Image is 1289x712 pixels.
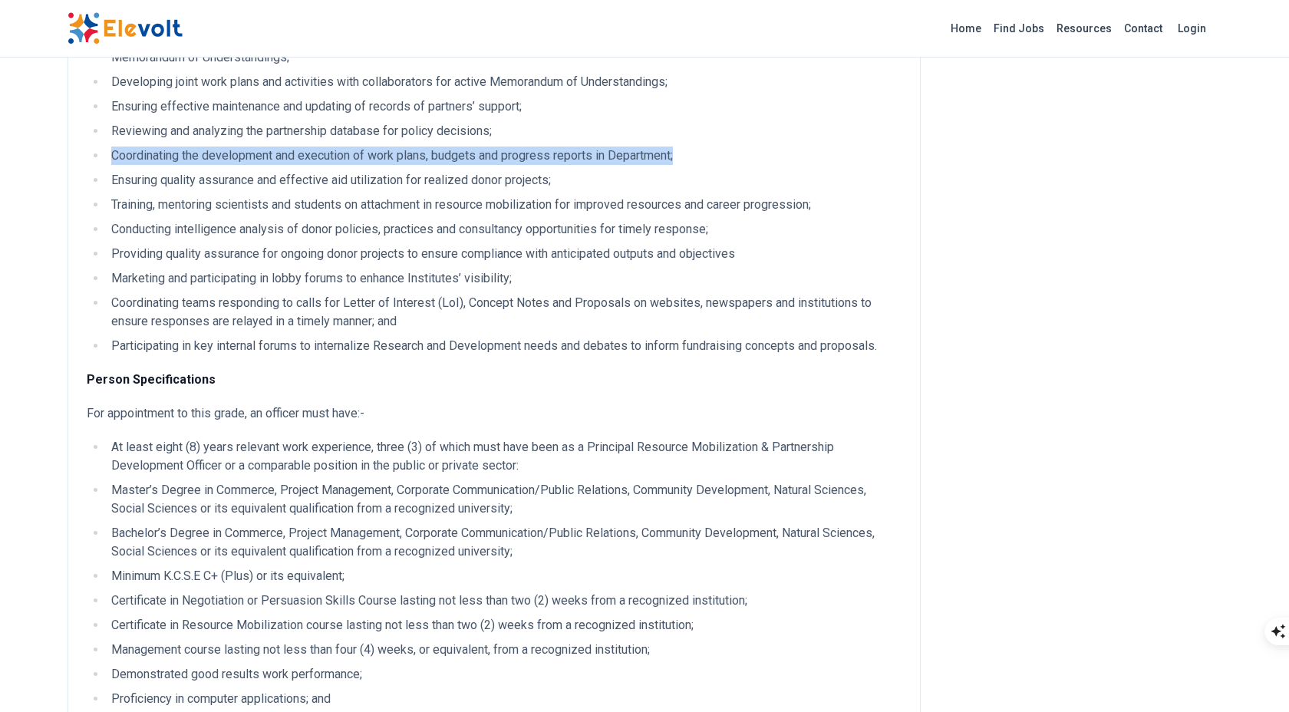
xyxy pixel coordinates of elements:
[1118,16,1169,41] a: Contact
[107,641,902,659] li: Management course lasting not less than four (4) weeks, or equivalent, from a recognized institut...
[68,12,183,44] img: Elevolt
[107,171,902,190] li: Ensuring quality assurance and effective aid utilization for realized donor projects;
[944,16,987,41] a: Home
[107,147,902,165] li: Coordinating the development and execution of work plans, budgets and progress reports in Departm...
[1212,638,1289,712] iframe: Chat Widget
[107,269,902,288] li: Marketing and participating in lobby forums to enhance Institutes’ visibility;
[107,196,902,214] li: Training, mentoring scientists and students on attachment in resource mobilization for improved r...
[87,372,216,387] strong: Person Specifications
[107,294,902,331] li: Coordinating teams responding to calls for Letter of Interest (LoI), Concept Notes and Proposals ...
[1169,13,1215,44] a: Login
[107,73,902,91] li: Developing joint work plans and activities with collaborators for active Memorandum of Understand...
[107,245,902,263] li: Providing quality assurance for ongoing donor projects to ensure compliance with anticipated outp...
[107,665,902,684] li: Demonstrated good results work performance;
[107,481,902,518] li: Master’s Degree in Commerce, Project Management, Corporate Communication/Public Relations, Commun...
[1050,16,1118,41] a: Resources
[107,524,902,561] li: Bachelor’s Degree in Commerce, Project Management, Corporate Communication/Public Relations, Comm...
[107,567,902,585] li: Minimum K.C.S.E C+ (Plus) or its equivalent;
[107,97,902,116] li: Ensuring effective maintenance and updating of records of partners’ support;
[987,16,1050,41] a: Find Jobs
[107,122,902,140] li: Reviewing and analyzing the partnership database for policy decisions;
[107,220,902,239] li: Conducting intelligence analysis of donor policies, practices and consultancy opportunities for t...
[107,690,902,708] li: Proficiency in computer applications; and
[107,438,902,475] li: At least eight (8) years relevant work experience, three (3) of which must have been as a Princip...
[107,616,902,635] li: Certificate in Resource Mobilization course lasting not less than two (2) weeks from a recognized...
[107,337,902,355] li: Participating in key internal forums to internalize Research and Development needs and debates to...
[87,404,902,423] p: For appointment to this grade, an officer must have:-
[107,592,902,610] li: Certificate in Negotiation or Persuasion Skills Course lasting not less than two (2) weeks from a...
